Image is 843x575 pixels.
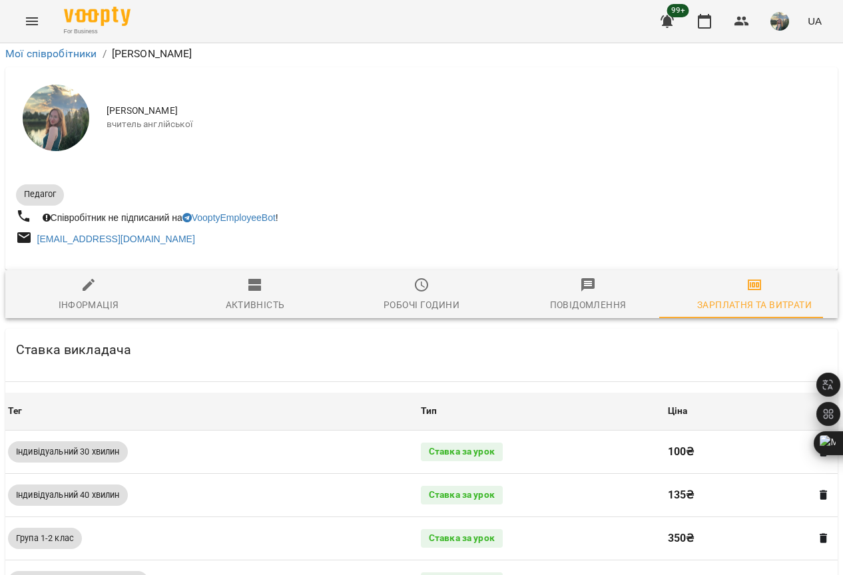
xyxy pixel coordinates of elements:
span: Педагог [16,188,64,200]
a: [EMAIL_ADDRESS][DOMAIN_NAME] [37,234,195,244]
li: / [103,46,107,62]
span: Індивідуальний 40 хвилин [8,489,128,501]
nav: breadcrumb [5,46,838,62]
button: Видалити [815,530,832,547]
img: Софія Вітте [23,85,89,151]
a: Мої співробітники [5,47,97,60]
h6: Ставка викладача [16,339,131,360]
img: Voopty Logo [64,7,131,26]
th: Тег [5,393,418,430]
span: [PERSON_NAME] [107,104,827,118]
span: вчитель англійської [107,118,827,131]
span: For Business [64,27,131,36]
div: Повідомлення [550,297,627,313]
span: Група 1-2 клас [8,532,82,544]
p: 350 ₴ [668,530,806,546]
span: 99+ [667,4,689,17]
img: 3ee4fd3f6459422412234092ea5b7c8e.jpg [770,12,789,31]
div: Активність [226,297,285,313]
div: Робочі години [384,297,459,313]
div: Співробітник не підписаний на ! [40,208,281,227]
p: 100 ₴ [668,444,806,460]
a: VooptyEmployeeBot [182,212,276,223]
p: 135 ₴ [668,487,806,503]
button: Menu [16,5,48,37]
span: Індивідуальний 30 хвилин [8,446,128,458]
p: [PERSON_NAME] [112,46,192,62]
div: Інформація [59,297,119,313]
button: Видалити [815,443,832,461]
span: UA [808,14,822,28]
th: Тип [418,393,665,430]
div: Ставка за урок [421,529,503,548]
div: Зарплатня та Витрати [697,297,812,313]
button: UA [802,9,827,33]
th: Ціна [665,393,838,430]
div: Ставка за урок [421,486,503,504]
div: Ставка за урок [421,443,503,461]
button: Видалити [815,486,832,504]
